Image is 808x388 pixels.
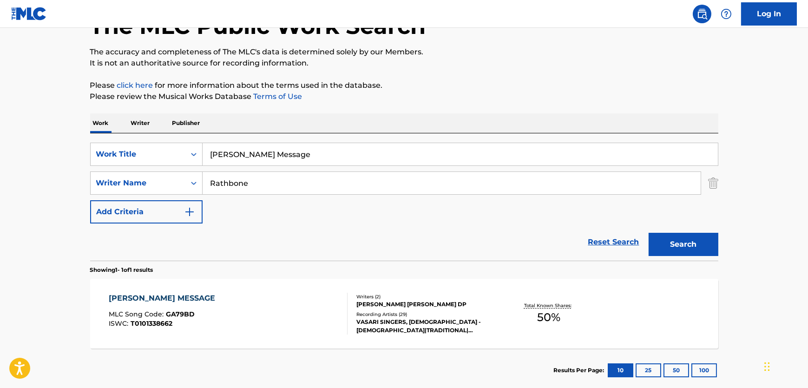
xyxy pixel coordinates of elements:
div: Help [717,5,736,23]
iframe: Chat Widget [762,343,808,388]
button: 100 [691,363,717,377]
form: Search Form [90,143,718,261]
div: Recording Artists ( 29 ) [356,311,497,318]
img: search [696,8,708,20]
div: [PERSON_NAME] MESSAGE [109,293,220,304]
img: Delete Criterion [708,171,718,195]
div: Writer Name [96,178,180,189]
p: Work [90,113,112,133]
button: 50 [663,363,689,377]
span: ISWC : [109,319,131,328]
p: Showing 1 - 1 of 1 results [90,266,153,274]
img: MLC Logo [11,7,47,20]
button: Search [649,233,718,256]
span: T0101338662 [131,319,172,328]
div: Drag [764,353,770,381]
p: Writer [128,113,153,133]
button: Add Criteria [90,200,203,224]
img: help [721,8,732,20]
div: [PERSON_NAME] [PERSON_NAME] DP [356,300,497,309]
a: Public Search [693,5,711,23]
div: Work Title [96,149,180,160]
a: Terms of Use [252,92,302,101]
button: 10 [608,363,633,377]
a: [PERSON_NAME] MESSAGEMLC Song Code:GA79BDISWC:T0101338662Writers (2)[PERSON_NAME] [PERSON_NAME] D... [90,279,718,349]
span: GA79BD [166,310,195,318]
span: MLC Song Code : [109,310,166,318]
p: It is not an authoritative source for recording information. [90,58,718,69]
p: Total Known Shares: [524,302,574,309]
a: Reset Search [584,232,644,252]
div: Writers ( 2 ) [356,293,497,300]
p: Please review the Musical Works Database [90,91,718,102]
p: Publisher [170,113,203,133]
button: 25 [636,363,661,377]
img: 9d2ae6d4665cec9f34b9.svg [184,206,195,217]
p: The accuracy and completeness of The MLC's data is determined solely by our Members. [90,46,718,58]
a: Log In [741,2,797,26]
a: click here [117,81,153,90]
p: Results Per Page: [554,366,607,375]
span: 50 % [537,309,560,326]
p: Please for more information about the terms used in the database. [90,80,718,91]
div: VASARI SINGERS, [DEMOGRAPHIC_DATA] - [DEMOGRAPHIC_DATA]|TRADITIONAL|[PERSON_NAME], VASARI SINGERS... [356,318,497,335]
